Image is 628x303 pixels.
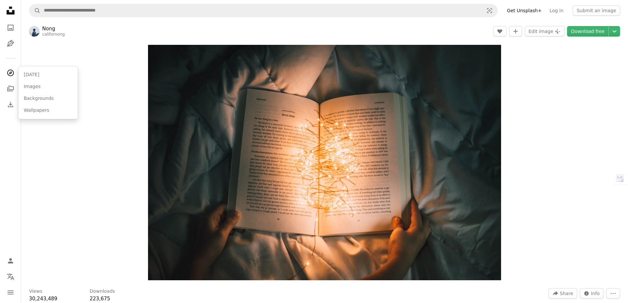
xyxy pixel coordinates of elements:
[4,66,17,79] a: Explore
[18,66,78,119] div: Explore
[21,93,75,105] a: Backgrounds
[21,69,75,81] a: [DATE]
[21,81,75,93] a: Images
[21,105,75,116] a: Wallpapers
